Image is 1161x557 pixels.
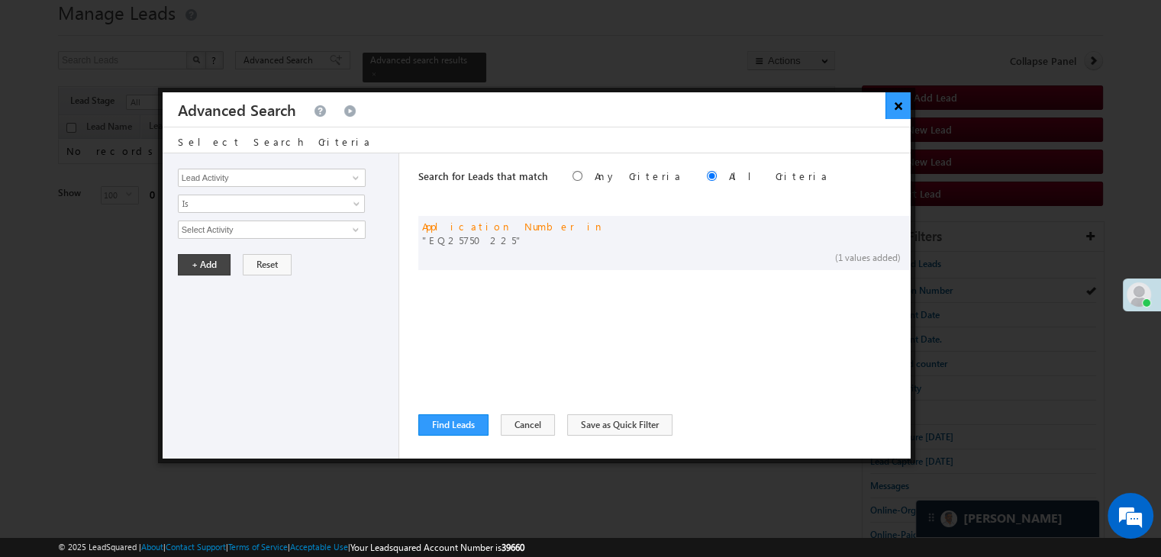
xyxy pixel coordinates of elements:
img: d_60004797649_company_0_60004797649 [26,80,64,100]
a: Is [178,195,365,213]
button: × [885,92,911,119]
button: Reset [243,254,292,275]
button: Find Leads [418,414,489,436]
a: Acceptable Use [290,542,348,552]
div: Minimize live chat window [250,8,287,44]
a: About [141,542,163,552]
label: Any Criteria [595,169,682,182]
em: Start Chat [208,438,277,459]
button: + Add [178,254,231,275]
span: (1 values added) [835,252,901,263]
span: 39660 [501,542,524,553]
label: All Criteria [729,169,829,182]
span: Application Number [422,220,575,233]
span: © 2025 LeadSquared | | | | | [58,540,524,555]
button: Cancel [501,414,555,436]
span: EQ25750225 [422,233,605,247]
a: Show All Items [344,222,363,237]
input: Type to Search [178,221,366,239]
a: Contact Support [166,542,226,552]
span: Search for Leads that match [418,169,548,182]
a: Show All Items [344,170,363,185]
textarea: Type your message and hit 'Enter' [20,141,279,424]
span: Select Search Criteria [178,135,372,148]
span: in [587,220,605,233]
span: Is [179,197,344,211]
h3: Advanced Search [178,92,296,127]
input: Type to Search [178,169,366,187]
button: Save as Quick Filter [567,414,672,436]
div: Chat with us now [79,80,256,100]
a: Terms of Service [228,542,288,552]
span: Your Leadsquared Account Number is [350,542,524,553]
